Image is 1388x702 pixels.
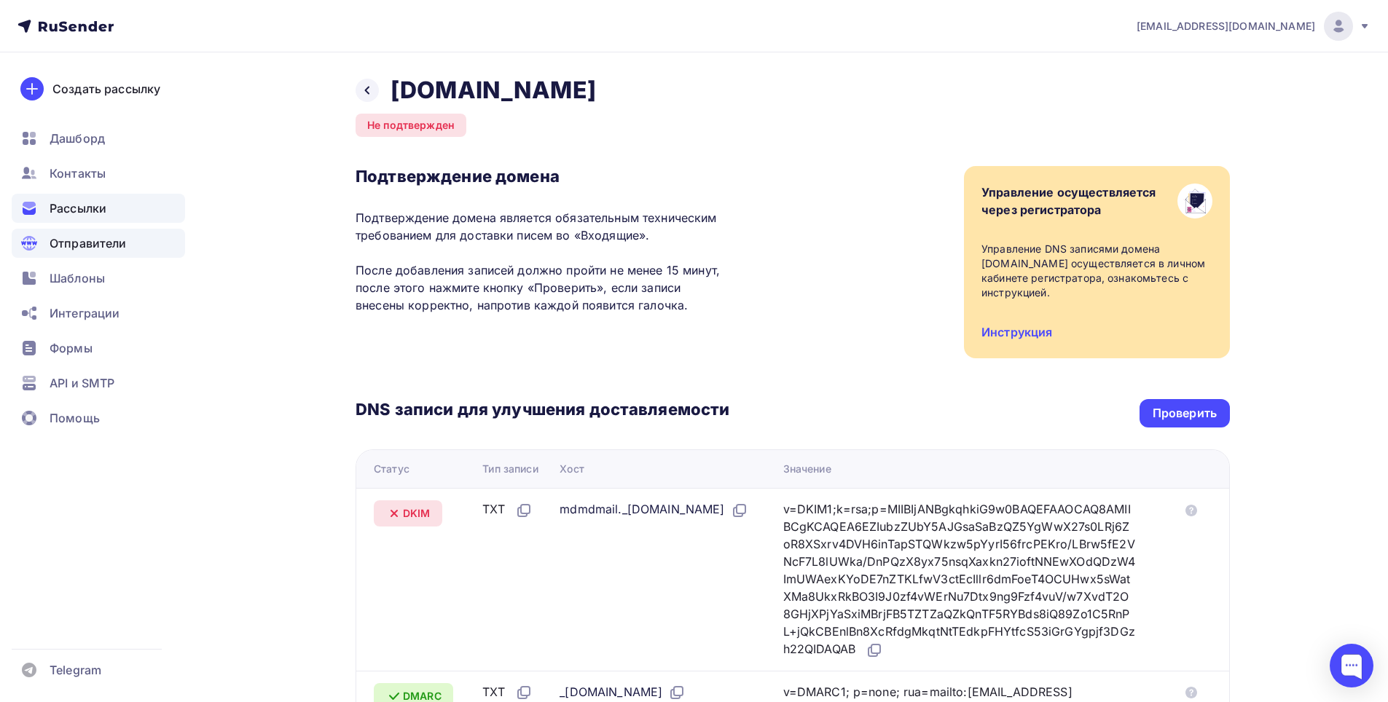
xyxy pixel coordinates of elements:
[50,269,105,287] span: Шаблоны
[50,409,100,427] span: Помощь
[482,462,538,476] div: Тип записи
[50,374,114,392] span: API и SMTP
[391,76,596,105] h2: [DOMAIN_NAME]
[356,166,729,186] h3: Подтверждение домена
[12,124,185,153] a: Дашборд
[560,683,686,702] div: _[DOMAIN_NAME]
[783,500,1136,659] div: v=DKIM1;k=rsa;p=MIIBIjANBgkqhkiG9w0BAQEFAAOCAQ8AMIIBCgKCAQEA6EZIubzZUbY5AJGsaSaBzQZ5YgWwX27s0LRj6...
[50,304,119,322] span: Интеграции
[356,209,729,314] p: Подтверждение домена является обязательным техническим требованием для доставки писем во «Входящи...
[50,234,127,252] span: Отправители
[560,462,584,476] div: Хост
[482,500,532,519] div: TXT
[12,334,185,363] a: Формы
[783,462,831,476] div: Значение
[1137,19,1315,33] span: [EMAIL_ADDRESS][DOMAIN_NAME]
[50,339,93,357] span: Формы
[560,500,748,519] div: mdmdmail._[DOMAIN_NAME]
[356,114,466,137] div: Не подтвержден
[50,130,105,147] span: Дашборд
[981,184,1156,218] div: Управление осуществляется через регистратора
[50,165,106,182] span: Контакты
[1153,405,1217,422] div: Проверить
[52,80,160,98] div: Создать рассылку
[12,159,185,188] a: Контакты
[12,264,185,293] a: Шаблоны
[482,683,532,702] div: TXT
[12,194,185,223] a: Рассылки
[12,229,185,258] a: Отправители
[50,200,106,217] span: Рассылки
[374,462,409,476] div: Статус
[356,399,729,422] h3: DNS записи для улучшения доставляемости
[1137,12,1371,41] a: [EMAIL_ADDRESS][DOMAIN_NAME]
[50,661,101,679] span: Telegram
[981,325,1052,339] a: Инструкция
[981,242,1212,300] div: Управление DNS записями домена [DOMAIN_NAME] осуществляется в личном кабинете регистратора, ознак...
[403,506,431,521] span: DKIM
